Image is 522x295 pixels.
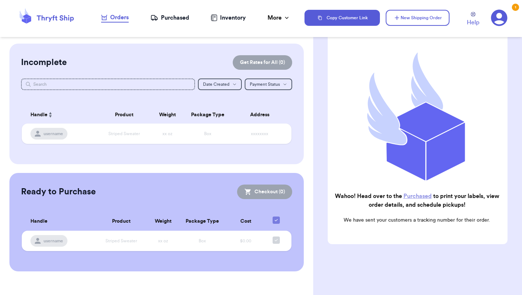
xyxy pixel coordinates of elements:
[101,13,129,23] a: Orders
[21,57,67,68] h2: Incomplete
[43,238,63,244] span: username
[30,218,47,225] span: Handle
[467,12,479,27] a: Help
[151,106,183,124] th: Weight
[148,212,179,231] th: Weight
[226,212,265,231] th: Cost
[43,131,63,137] span: username
[467,18,479,27] span: Help
[250,82,280,86] span: Payment Status
[47,110,53,119] button: Sort ascending
[108,132,140,136] span: Striped Sweater
[21,78,195,90] input: Search
[268,13,290,22] div: More
[183,106,232,124] th: Package Type
[97,106,151,124] th: Product
[512,4,519,11] div: 1
[21,186,96,198] h2: Ready to Purchase
[245,78,292,90] button: Payment Status
[105,239,137,243] span: Striped Sweater
[386,10,449,26] button: New Shipping Order
[204,132,211,136] span: Box
[30,111,47,119] span: Handle
[211,13,246,22] a: Inventory
[232,106,291,124] th: Address
[199,239,206,243] span: Box
[179,212,226,231] th: Package Type
[158,239,168,243] span: xx oz
[162,132,173,136] span: xx oz
[304,10,380,26] button: Copy Customer Link
[95,212,148,231] th: Product
[240,239,251,243] span: $0.00
[491,9,507,26] a: 1
[251,132,268,136] span: xxxxxxxx
[333,192,500,209] h2: Wahoo! Head over to the to print your labels, view order details, and schedule pickups!
[198,78,242,90] button: Date Created
[150,13,189,22] a: Purchased
[333,217,500,224] p: We have sent your customers a tracking number for their order.
[403,193,432,199] a: Purchased
[233,55,292,70] button: Get Rates for All (0)
[203,82,229,86] span: Date Created
[237,185,292,199] button: Checkout (0)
